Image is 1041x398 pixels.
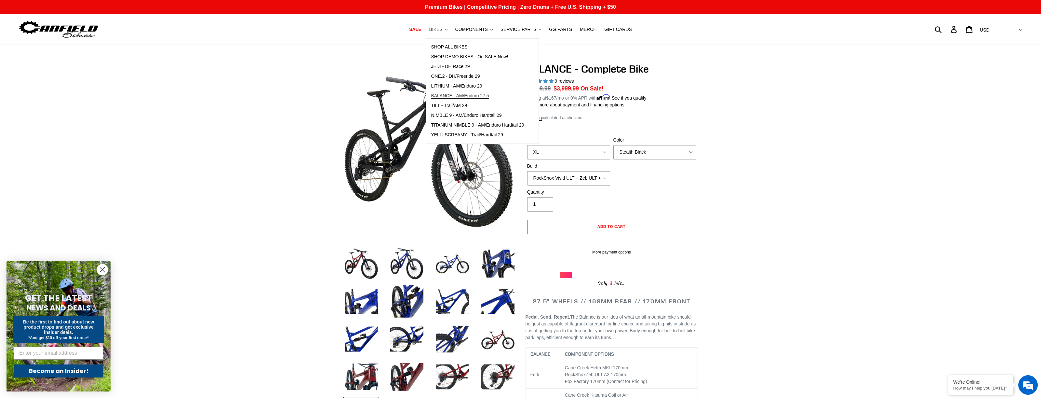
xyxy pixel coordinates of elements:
[526,115,698,121] div: calculated at checkout.
[497,25,544,34] button: SERVICE PARTS
[577,25,600,34] a: MERCH
[21,33,37,49] img: d_696896380_company_1647369064580_696896380
[434,246,470,281] img: Load image into Gallery viewer, BALANCE - Complete Bike
[527,163,610,170] label: Build
[953,379,1008,385] div: We're Online!
[527,189,610,196] label: Quantity
[406,25,424,34] a: SALE
[527,249,696,255] a: More payment options
[426,81,529,91] a: LITHIUM - AM/Enduro 29
[7,36,17,46] div: Navigation go back
[434,359,470,395] img: Load image into Gallery viewer, BALANCE - Complete Bike
[431,103,467,108] span: TILT - Trail/AM 29
[597,94,610,100] span: Affirm
[526,102,624,107] a: Learn more about payment and financing options
[434,283,470,319] img: Load image into Gallery viewer, BALANCE - Complete Bike
[426,120,529,130] a: TITANIUM NIMBLE 9 - AM/Enduro Hardtail 29
[526,361,560,389] td: Fork
[527,220,696,234] button: Add to cart
[431,93,489,99] span: BALANCE - AM/Enduro 27.5
[107,3,122,19] div: Minimize live chat window
[526,314,570,320] b: Pedal. Send. Repeat.
[455,27,488,32] span: COMPONENTS
[480,246,516,281] img: Load image into Gallery viewer, BALANCE - Complete Bike
[938,22,955,36] input: Search
[527,137,610,144] label: Size
[23,319,94,335] span: Be the first to find out about new product drops and get exclusive insider deals.
[426,130,529,140] a: YELLI SCREAMY - Trail/Hardtail 29
[343,321,379,357] img: Load image into Gallery viewer, BALANCE - Complete Bike
[580,27,596,32] span: MERCH
[3,178,124,200] textarea: Type your message and hit 'Enter'
[607,280,614,288] span: 3
[554,85,579,92] span: $3,999.99
[27,303,91,313] span: NEWS AND DEALS
[14,364,103,377] button: Become an Insider!
[452,25,496,34] button: COMPONENTS
[426,111,529,120] a: NIMBLE 9 - AM/Enduro Hardtail 29
[549,27,572,32] span: GG PARTS
[586,372,619,377] span: Zeb ULT A3 170
[431,64,470,69] span: JEDI - DH Race 29
[343,359,379,395] img: Load image into Gallery viewer, BALANCE - Complete Bike
[429,27,442,32] span: BIKES
[431,132,503,138] span: YELLI SCREAMY - Trail/Hardtail 29
[560,278,664,288] div: Only left...
[612,95,647,101] a: See if you qualify - Learn more about Affirm Financing (opens in modal)
[389,283,425,319] img: Load image into Gallery viewer, BALANCE - Complete Bike
[480,321,516,357] img: Load image into Gallery viewer, BALANCE - Complete Bike
[426,52,529,62] a: SHOP DEMO BIKES - On SALE Now!
[431,83,482,89] span: LITHIUM - AM/Enduro 29
[565,365,628,370] span: Cane Creek Helm MKII 170mm
[554,78,574,84] span: 9 reviews
[18,19,99,40] img: Canfield Bikes
[601,25,635,34] a: GIFT CARDS
[560,348,698,361] th: COMPONENT OPTIONS
[38,82,90,148] span: We're online!
[431,122,524,128] span: TITANIUM NIMBLE 9 - AM/Enduro Hardtail 29
[500,27,536,32] span: SERVICE PARTS
[343,246,379,281] img: Load image into Gallery viewer, BALANCE - Complete Bike
[480,359,516,395] img: Load image into Gallery viewer, BALANCE - Complete Bike
[581,84,604,93] span: On Sale!
[526,93,647,102] p: Starting at /mo or 0% APR with .
[953,386,1008,391] p: How may I help you today?
[431,74,480,79] span: ONE.2 - DH/Freeride 29
[604,27,632,32] span: GIFT CARDS
[431,44,467,50] span: SHOP ALL BIKES
[409,27,421,32] span: SALE
[28,336,88,340] span: *And get $10 off your first order*
[613,137,696,144] label: Color
[426,62,529,72] a: JEDI - DH Race 29
[560,361,698,389] td: RockShox mm Fox Factory 170mm (Contact for Pricing)
[526,78,555,84] span: 5.00 stars
[426,72,529,81] a: ONE.2 - DH/Freeride 29
[389,359,425,395] img: Load image into Gallery viewer, BALANCE - Complete Bike
[431,113,501,118] span: NIMBLE 9 - AM/Enduro Hardtail 29
[526,348,560,361] th: BALANCE
[546,25,575,34] a: GG PARTS
[434,321,470,357] img: Load image into Gallery viewer, BALANCE - Complete Bike
[14,347,103,360] input: Enter your email address
[431,54,508,60] span: SHOP DEMO BIKES - On SALE Now!
[597,224,626,229] span: Add to cart
[546,95,556,101] span: $167
[25,292,92,304] span: GET THE LATEST
[526,314,698,341] p: The Balance is our idea of what an all-mountain bike should be: just as capable of flagrant disre...
[526,298,698,305] h2: 27.5" WHEELS // 169MM REAR // 170MM FRONT
[389,321,425,357] img: Load image into Gallery viewer, BALANCE - Complete Bike
[426,25,450,34] button: BIKES
[480,283,516,319] img: Load image into Gallery viewer, BALANCE - Complete Bike
[426,42,529,52] a: SHOP ALL BIKES
[426,101,529,111] a: TILT - Trail/AM 29
[343,283,379,319] img: Load image into Gallery viewer, BALANCE - Complete Bike
[97,264,108,275] button: Close dialog
[44,36,119,45] div: Chat with us now
[389,246,425,281] img: Load image into Gallery viewer, BALANCE - Complete Bike
[426,91,529,101] a: BALANCE - AM/Enduro 27.5
[526,63,698,75] h1: BALANCE - Complete Bike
